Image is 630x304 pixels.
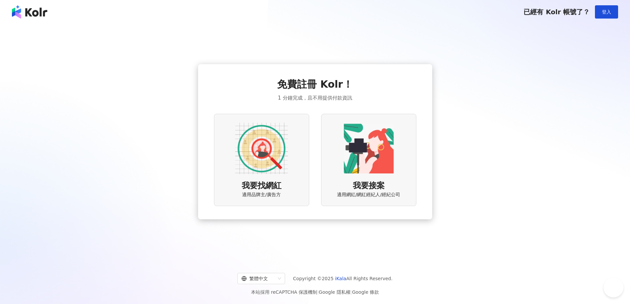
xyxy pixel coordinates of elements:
img: logo [12,5,47,19]
a: iKala [335,276,346,281]
img: KOL identity option [342,122,395,175]
span: 1 分鐘完成，且不用提供付款資訊 [278,94,352,102]
button: 登入 [595,5,618,19]
span: 適用網紅/網紅經紀人/經紀公司 [337,192,400,198]
span: | [317,289,319,295]
iframe: Help Scout Beacon - Open [604,278,623,297]
span: 適用品牌主/廣告方 [242,192,281,198]
img: AD identity option [235,122,288,175]
span: 免費註冊 Kolr！ [277,77,353,91]
div: 繁體中文 [241,273,275,284]
span: Copyright © 2025 All Rights Reserved. [293,275,393,282]
span: 已經有 Kolr 帳號了？ [524,8,590,16]
span: 我要找網紅 [242,180,281,192]
span: | [351,289,352,295]
a: Google 條款 [352,289,379,295]
a: Google 隱私權 [319,289,351,295]
span: 登入 [602,9,611,15]
span: 本站採用 reCAPTCHA 保護機制 [251,288,379,296]
span: 我要接案 [353,180,385,192]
